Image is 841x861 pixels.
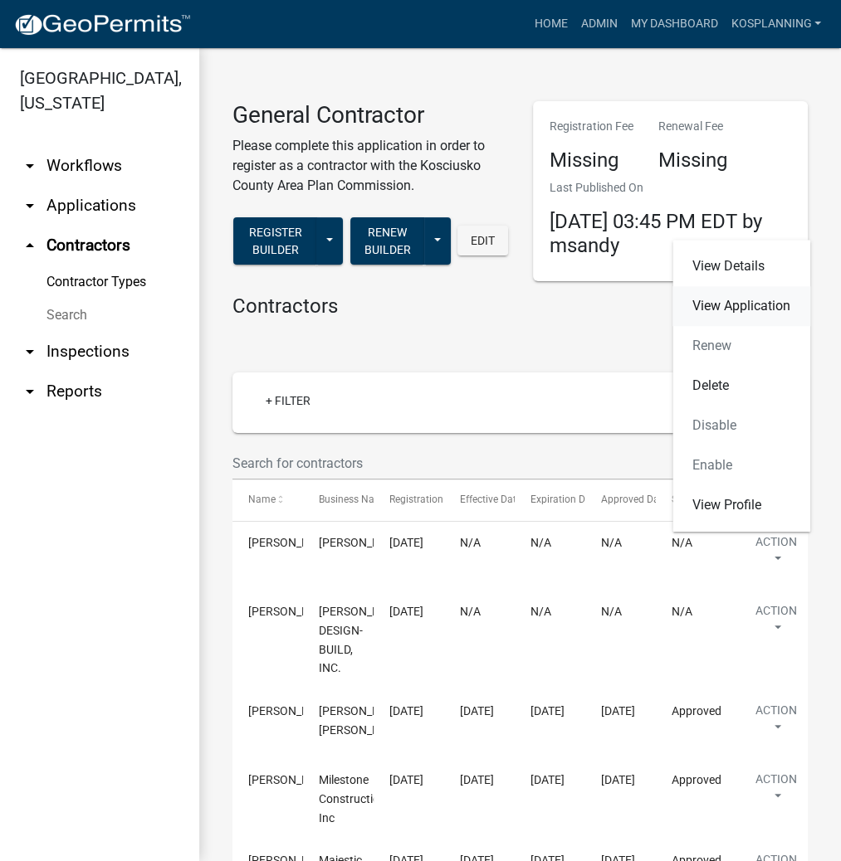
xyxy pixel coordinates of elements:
[531,704,565,717] span: 09/10/2026
[233,217,317,265] button: Register Builder
[527,8,574,40] a: Home
[672,366,810,406] a: Delete
[20,342,40,362] i: arrow_drop_down
[248,536,337,549] span: DALE WILCOXSON
[672,240,810,532] div: Action
[319,494,389,505] span: Business Name
[601,704,635,717] span: 09/10/2025
[531,536,551,549] span: N/A
[531,605,551,618] span: N/A
[601,494,667,505] span: Approved Date
[460,536,481,549] span: N/A
[248,704,337,717] span: JOHN MARTIN
[20,196,40,216] i: arrow_drop_down
[319,536,408,549] span: DALE WILCOXSON
[585,480,656,520] datatable-header-cell: Approved Date
[672,773,721,786] span: Approved
[350,217,424,265] button: Renew Builder
[672,286,810,326] a: View Application
[248,494,276,505] span: Name
[389,704,423,717] span: 09/10/2025
[319,605,408,674] span: RW ROBROCK DESIGN-BUILD, INC.
[742,702,810,743] button: Action
[515,480,585,520] datatable-header-cell: Expiration Date
[672,605,692,618] span: N/A
[20,236,40,255] i: arrow_drop_up
[672,536,692,549] span: N/A
[444,480,515,520] datatable-header-cell: Effective Date
[550,210,762,257] span: [DATE] 03:45 PM EDT by msandy
[232,480,303,520] datatable-header-cell: Name
[601,536,622,549] span: N/A
[232,101,508,129] h3: General Contractor
[460,605,481,618] span: N/A
[742,771,810,812] button: Action
[20,382,40,401] i: arrow_drop_down
[742,533,810,575] button: Action
[460,494,521,505] span: Effective Date
[389,536,423,549] span: 09/10/2025
[20,156,40,176] i: arrow_drop_down
[319,773,386,825] span: Milestone Construction Inc
[252,386,324,416] a: + Filter
[248,605,337,618] span: RODNEY ROBROCK
[672,246,810,286] a: View Details
[550,118,633,135] p: Registration Fee
[672,494,701,505] span: Status
[232,294,808,319] h4: Contractors
[574,8,623,40] a: Admin
[531,773,565,786] span: 09/10/2026
[248,773,337,786] span: Ashlynn Hatfield
[550,148,633,173] h4: Missing
[658,118,727,135] p: Renewal Fee
[457,226,508,255] button: Edit
[319,704,408,737] span: JOHN PAUL MARTIN
[656,480,726,520] datatable-header-cell: Status
[672,485,810,525] a: View Profile
[623,8,724,40] a: My Dashboard
[389,605,423,618] span: 09/10/2025
[460,704,494,717] span: 09/10/2025
[601,605,622,618] span: N/A
[374,480,444,520] datatable-header-cell: Registration Date
[232,446,707,480] input: Search for contractors
[531,494,599,505] span: Expiration Date
[460,773,494,786] span: 09/10/2025
[550,179,792,197] p: Last Published On
[389,494,467,505] span: Registration Date
[672,704,721,717] span: Approved
[724,8,828,40] a: kosplanning
[389,773,423,786] span: 09/10/2025
[658,148,727,173] h4: Missing
[232,136,508,196] p: Please complete this application in order to register as a contractor with the Kosciusko County A...
[303,480,374,520] datatable-header-cell: Business Name
[601,773,635,786] span: 09/10/2025
[742,602,810,644] button: Action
